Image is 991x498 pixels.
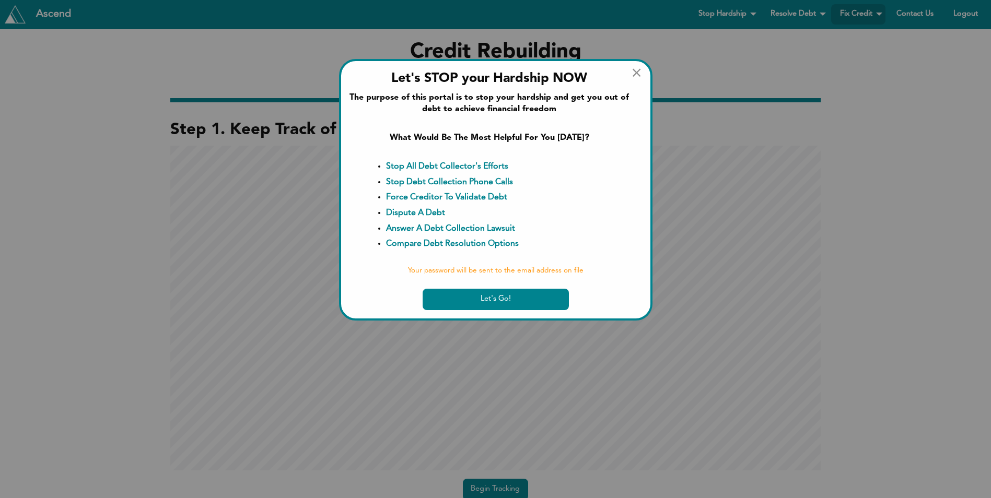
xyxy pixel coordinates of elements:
[386,224,515,233] a: Answer A Debt Collection Lawsuit
[386,162,508,171] a: Stop All Debt Collector's Efforts
[349,69,629,88] div: Let's STOP your Hardship NOW
[423,289,569,310] button: Let's Go!
[631,65,642,82] span: ×
[349,266,642,276] div: Your password will be sent to the email address on file
[349,132,629,144] div: What Would Be The Most Helpful For You [DATE]?
[386,240,519,248] a: Compare Debt Resolution Options
[631,65,642,82] button: Close modal
[386,209,445,217] a: Dispute A Debt
[386,193,507,201] a: Force Creditor To Validate Debt
[349,92,629,115] div: The purpose of this portal is to stop your hardship and get you out of debt to achieve financial ...
[386,178,513,186] a: Stop Debt Collection Phone Calls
